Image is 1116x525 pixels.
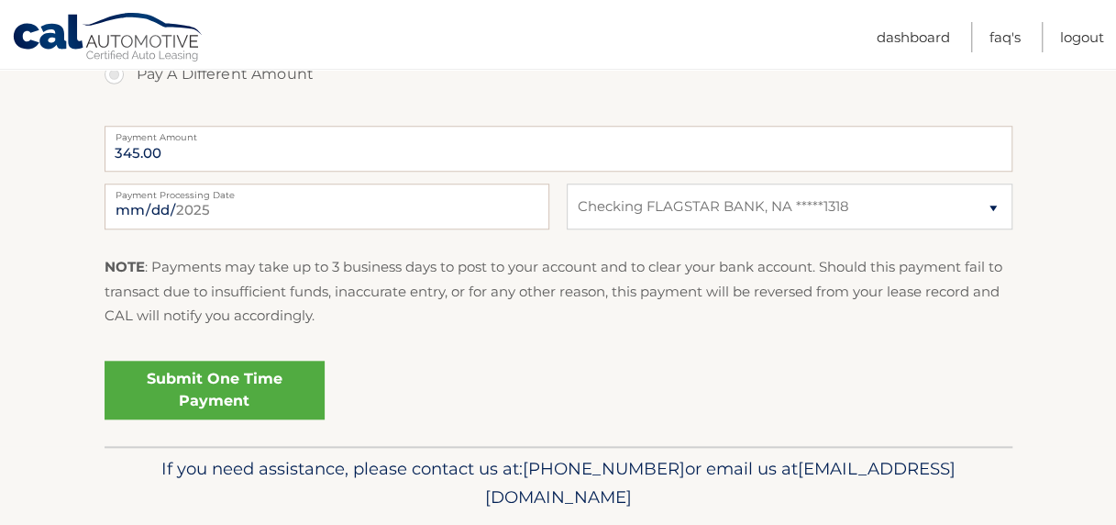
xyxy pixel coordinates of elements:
a: Submit One Time Payment [105,361,325,419]
a: Dashboard [877,22,950,52]
p: If you need assistance, please contact us at: or email us at [116,454,1000,513]
a: FAQ's [989,22,1021,52]
span: [PHONE_NUMBER] [523,458,685,479]
label: Payment Processing Date [105,184,549,198]
p: : Payments may take up to 3 business days to post to your account and to clear your bank account.... [105,255,1012,328]
label: Pay A Different Amount [105,56,1012,93]
strong: NOTE [105,258,145,275]
a: Cal Automotive [12,12,204,65]
input: Payment Amount [105,126,1012,172]
label: Payment Amount [105,126,1012,140]
input: Payment Date [105,184,549,229]
a: Logout [1060,22,1104,52]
